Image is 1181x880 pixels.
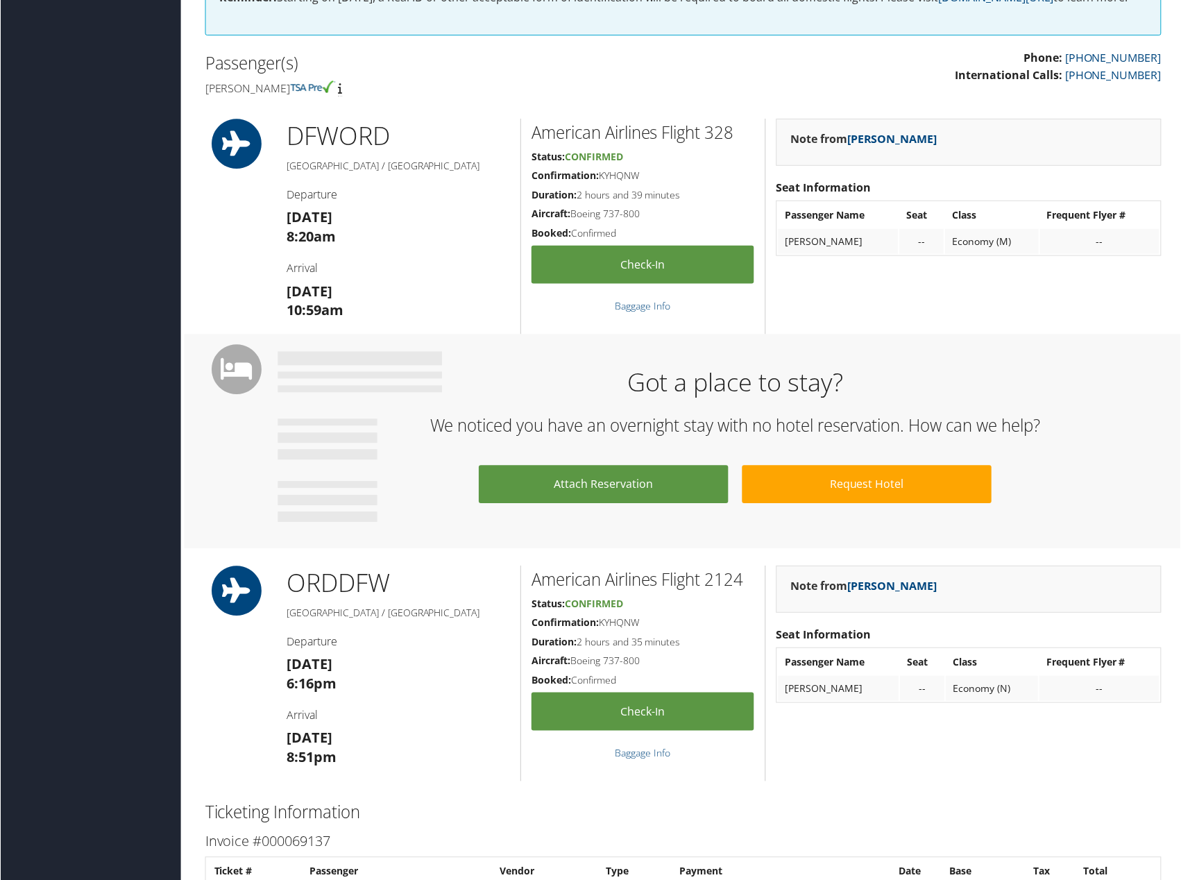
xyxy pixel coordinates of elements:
img: tsa-precheck.png [290,81,335,93]
th: Class [946,650,1039,675]
h5: [GEOGRAPHIC_DATA] / [GEOGRAPHIC_DATA] [286,159,510,173]
strong: Aircraft: [532,207,570,220]
th: Frequent Flyer # [1040,650,1160,675]
strong: Duration: [532,188,577,201]
span: Confirmed [565,598,623,611]
td: Economy (M) [946,229,1039,254]
h2: Ticketing Information [205,802,1162,825]
strong: [DATE] [286,729,332,748]
h2: American Airlines Flight 328 [532,121,755,144]
strong: Status: [532,598,565,611]
h5: Confirmed [532,226,755,240]
strong: 6:16pm [286,675,336,693]
h4: Arrival [286,260,510,276]
h3: Invoice #000069137 [205,833,1162,852]
a: Baggage Info [615,300,671,313]
h5: KYHQNW [532,616,755,630]
h5: KYHQNW [532,169,755,183]
h4: Departure [286,634,510,650]
strong: Note from [791,579,938,594]
h4: [PERSON_NAME] [205,81,673,96]
strong: Note from [791,131,938,146]
strong: Seat Information [776,627,872,643]
td: [PERSON_NAME] [779,677,899,702]
a: [PERSON_NAME] [848,131,938,146]
strong: [DATE] [286,208,332,226]
a: Request Hotel [742,466,992,504]
td: [PERSON_NAME] [779,229,899,254]
strong: International Calls: [955,67,1063,83]
strong: Confirmation: [532,616,599,629]
span: Confirmed [565,150,623,163]
strong: Aircraft: [532,654,570,668]
h4: Arrival [286,708,510,723]
th: Passenger Name [779,203,899,228]
a: Attach Reservation [479,466,729,504]
h4: Departure [286,187,510,202]
th: Frequent Flyer # [1041,203,1160,228]
h5: Boeing 737-800 [532,207,755,221]
h5: [GEOGRAPHIC_DATA] / [GEOGRAPHIC_DATA] [286,607,510,620]
th: Passenger Name [779,650,899,675]
strong: Seat Information [776,180,872,195]
strong: 8:20am [286,227,335,246]
strong: Status: [532,150,565,163]
div: -- [1048,235,1153,248]
a: Baggage Info [615,747,671,761]
a: [PERSON_NAME] [848,579,938,594]
a: [PHONE_NUMBER] [1066,50,1162,65]
th: Seat [901,650,946,675]
strong: Booked: [532,674,571,687]
h5: Boeing 737-800 [532,654,755,668]
strong: Phone: [1024,50,1063,65]
th: Seat [900,203,944,228]
th: Class [946,203,1039,228]
h5: 2 hours and 35 minutes [532,636,755,650]
h1: DFW ORD [286,119,510,153]
div: -- [907,235,937,248]
h1: ORD DFW [286,566,510,601]
strong: [DATE] [286,282,332,301]
td: Economy (N) [946,677,1039,702]
a: Check-in [532,246,755,284]
strong: 8:51pm [286,749,336,768]
strong: Duration: [532,636,577,649]
strong: Confirmation: [532,169,599,182]
h2: American Airlines Flight 2124 [532,568,755,592]
a: Check-in [532,693,755,731]
h5: 2 hours and 39 minutes [532,188,755,202]
div: -- [908,683,939,695]
strong: 10:59am [286,301,343,320]
a: [PHONE_NUMBER] [1066,67,1162,83]
div: -- [1047,683,1153,695]
strong: [DATE] [286,655,332,674]
strong: Booked: [532,226,571,239]
h2: Passenger(s) [205,51,673,75]
h5: Confirmed [532,674,755,688]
